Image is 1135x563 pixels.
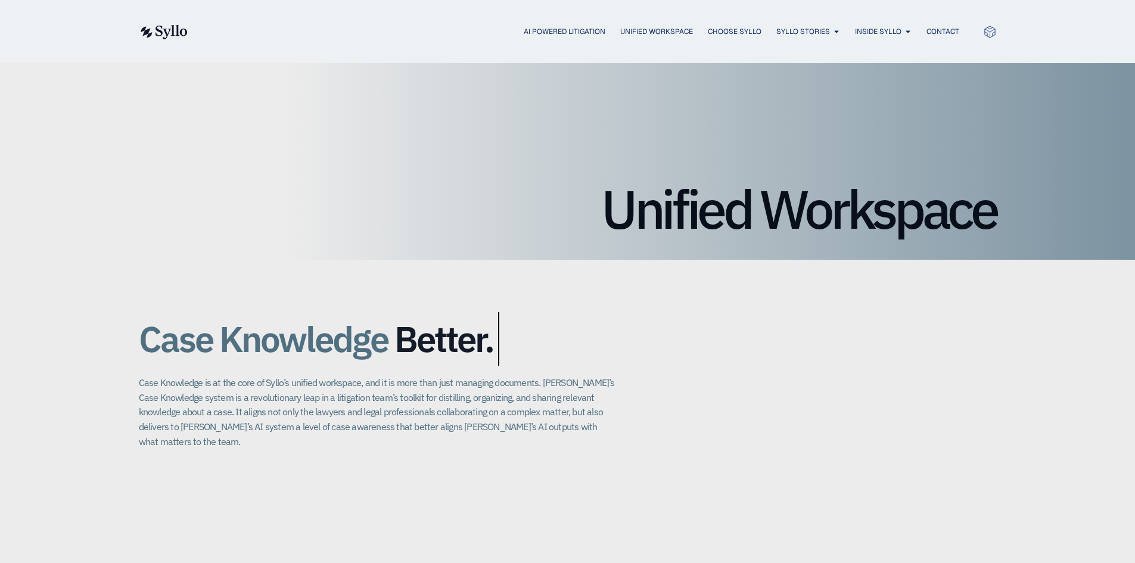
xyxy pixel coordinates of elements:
[212,26,959,38] nav: Menu
[926,26,959,37] a: Contact
[394,319,493,359] span: Better.
[139,182,997,236] h1: Unified Workspace
[139,25,188,39] img: syllo
[212,26,959,38] div: Menu Toggle
[708,26,761,37] a: Choose Syllo
[855,26,901,37] a: Inside Syllo
[776,26,830,37] a: Syllo Stories
[620,26,693,37] a: Unified Workspace
[139,375,615,449] p: Case Knowledge is at the core of Syllo’s unified workspace, and it is more than just managing doc...
[524,26,605,37] a: AI Powered Litigation
[139,312,388,366] span: Case Knowledge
